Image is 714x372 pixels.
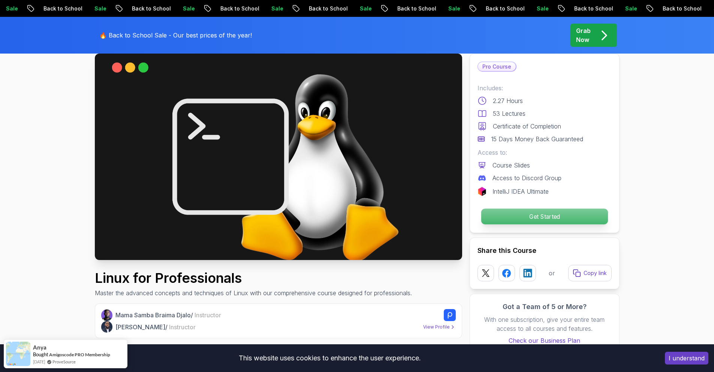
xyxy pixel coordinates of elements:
[391,5,442,12] p: Back to School
[37,5,88,12] p: Back to School
[493,122,561,131] p: Certificate of Completion
[492,173,561,182] p: Access to Discord Group
[477,187,486,196] img: jetbrains logo
[115,311,221,320] p: Mama Samba Braima Djalo /
[657,5,708,12] p: Back to School
[492,187,549,196] p: IntelliJ IDEA Ultimate
[477,245,612,256] h2: Share this Course
[6,350,654,366] div: This website uses cookies to enhance the user experience.
[481,209,608,224] p: Get Started
[95,288,412,297] p: Master the advanced concepts and techniques of Linux with our comprehensive course designed for p...
[491,134,583,143] p: 15 Days Money Back Guaranteed
[101,321,113,333] img: Abz
[126,5,177,12] p: Back to School
[576,26,591,44] p: Grab Now
[492,161,530,170] p: Course Slides
[493,109,525,118] p: 53 Lectures
[584,269,607,277] p: Copy link
[88,5,112,12] p: Sale
[480,208,608,225] button: Get Started
[115,323,196,332] p: [PERSON_NAME] /
[477,84,612,93] p: Includes:
[477,315,612,333] p: With one subscription, give your entire team access to all courses and features.
[423,323,456,331] a: View Profile
[478,62,516,71] p: Pro Course
[442,5,466,12] p: Sale
[568,265,612,281] button: Copy link
[195,311,221,319] span: Instructor
[52,359,76,365] a: ProveSource
[303,5,354,12] p: Back to School
[477,148,612,157] p: Access to:
[95,54,462,260] img: linux-for-professionals_thumbnail
[665,352,708,365] button: Accept cookies
[265,5,289,12] p: Sale
[95,270,412,285] h1: Linux for Professionals
[549,269,555,278] p: or
[214,5,265,12] p: Back to School
[477,302,612,312] h3: Got a Team of 5 or More?
[101,309,113,321] img: Nelson Djalo
[354,5,378,12] p: Sale
[619,5,643,12] p: Sale
[493,96,523,105] p: 2.27 Hours
[6,342,30,366] img: provesource social proof notification image
[169,323,196,331] span: Instructor
[177,5,201,12] p: Sale
[480,5,531,12] p: Back to School
[423,324,450,330] p: View Profile
[33,344,46,351] span: Anya
[99,31,252,40] p: 🔥 Back to School Sale - Our best prices of the year!
[33,351,48,357] span: Bought
[49,352,110,357] a: Amigoscode PRO Membership
[568,5,619,12] p: Back to School
[531,5,555,12] p: Sale
[33,359,45,365] span: [DATE]
[477,336,612,345] a: Check our Business Plan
